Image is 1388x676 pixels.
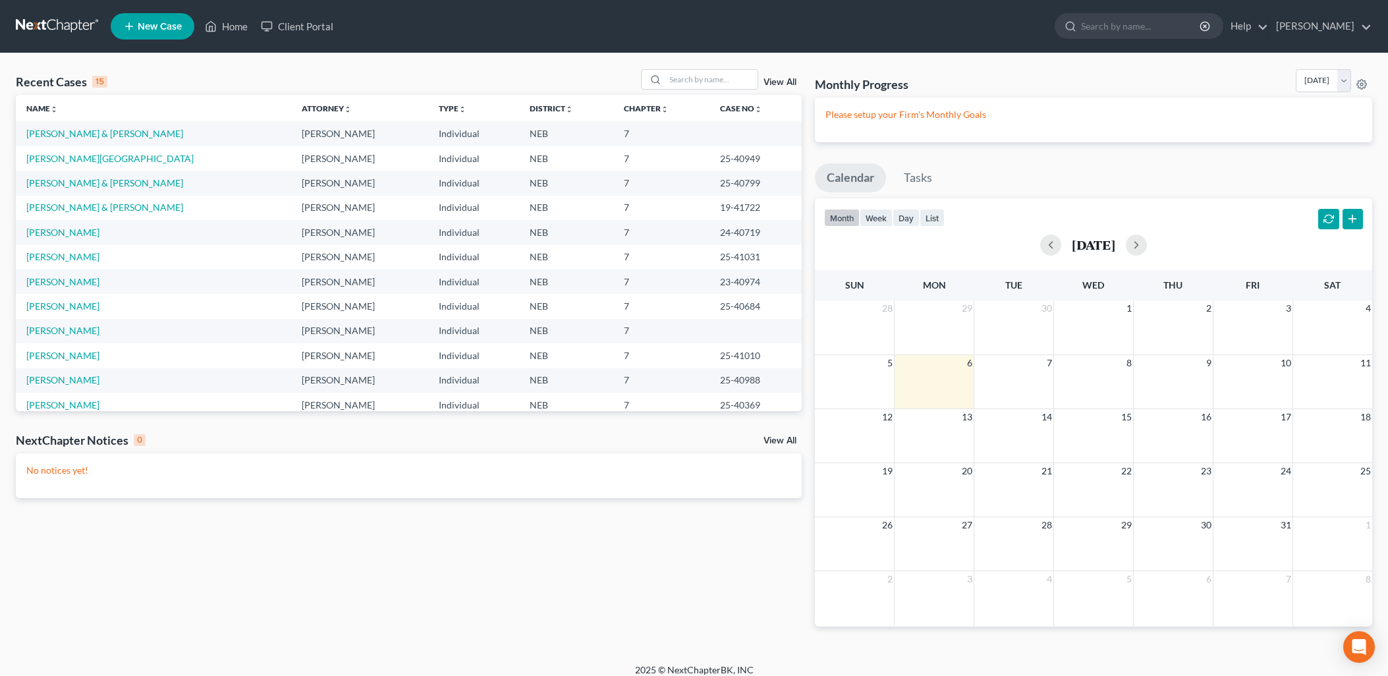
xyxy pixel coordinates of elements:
[428,319,518,343] td: Individual
[428,343,518,368] td: Individual
[291,244,429,269] td: [PERSON_NAME]
[886,355,894,371] span: 5
[960,463,974,479] span: 20
[1072,238,1115,252] h2: [DATE]
[519,121,613,146] td: NEB
[26,128,183,139] a: [PERSON_NAME] & [PERSON_NAME]
[1205,571,1213,587] span: 6
[26,227,99,238] a: [PERSON_NAME]
[1343,631,1375,663] div: Open Intercom Messenger
[1040,300,1053,316] span: 30
[1224,14,1268,38] a: Help
[709,171,802,195] td: 25-40799
[613,220,709,244] td: 7
[1285,300,1292,316] span: 3
[1359,355,1372,371] span: 11
[763,78,796,87] a: View All
[815,76,908,92] h3: Monthly Progress
[519,368,613,393] td: NEB
[1205,355,1213,371] span: 9
[26,464,791,477] p: No notices yet!
[709,244,802,269] td: 25-41031
[26,300,99,312] a: [PERSON_NAME]
[1040,463,1053,479] span: 21
[26,399,99,410] a: [PERSON_NAME]
[845,279,864,291] span: Sun
[763,436,796,445] a: View All
[302,103,352,113] a: Attorneyunfold_more
[613,294,709,318] td: 7
[565,105,573,113] i: unfold_more
[26,153,194,164] a: [PERSON_NAME][GEOGRAPHIC_DATA]
[1040,409,1053,425] span: 14
[26,350,99,361] a: [PERSON_NAME]
[613,244,709,269] td: 7
[624,103,669,113] a: Chapterunfold_more
[1279,355,1292,371] span: 10
[138,22,182,32] span: New Case
[920,209,945,227] button: list
[966,571,974,587] span: 3
[1364,517,1372,533] span: 1
[519,294,613,318] td: NEB
[709,196,802,220] td: 19-41722
[134,434,146,446] div: 0
[1269,14,1372,38] a: [PERSON_NAME]
[1285,571,1292,587] span: 7
[1246,279,1260,291] span: Fri
[1120,409,1133,425] span: 15
[881,300,894,316] span: 28
[661,105,669,113] i: unfold_more
[428,393,518,417] td: Individual
[428,171,518,195] td: Individual
[613,319,709,343] td: 7
[613,393,709,417] td: 7
[860,209,893,227] button: week
[815,163,886,192] a: Calendar
[1279,463,1292,479] span: 24
[428,121,518,146] td: Individual
[613,368,709,393] td: 7
[428,294,518,318] td: Individual
[519,343,613,368] td: NEB
[709,269,802,294] td: 23-40974
[26,202,183,213] a: [PERSON_NAME] & [PERSON_NAME]
[26,374,99,385] a: [PERSON_NAME]
[26,103,58,113] a: Nameunfold_more
[613,146,709,171] td: 7
[960,300,974,316] span: 29
[1082,279,1104,291] span: Wed
[458,105,466,113] i: unfold_more
[960,517,974,533] span: 27
[291,368,429,393] td: [PERSON_NAME]
[291,220,429,244] td: [PERSON_NAME]
[1005,279,1022,291] span: Tue
[665,70,758,89] input: Search by name...
[1200,517,1213,533] span: 30
[530,103,573,113] a: Districtunfold_more
[754,105,762,113] i: unfold_more
[892,163,944,192] a: Tasks
[439,103,466,113] a: Typeunfold_more
[428,146,518,171] td: Individual
[519,220,613,244] td: NEB
[291,393,429,417] td: [PERSON_NAME]
[824,209,860,227] button: month
[26,251,99,262] a: [PERSON_NAME]
[1359,409,1372,425] span: 18
[960,409,974,425] span: 13
[519,319,613,343] td: NEB
[613,171,709,195] td: 7
[291,294,429,318] td: [PERSON_NAME]
[1125,571,1133,587] span: 5
[428,244,518,269] td: Individual
[881,409,894,425] span: 12
[428,220,518,244] td: Individual
[291,146,429,171] td: [PERSON_NAME]
[709,343,802,368] td: 25-41010
[291,319,429,343] td: [PERSON_NAME]
[1364,300,1372,316] span: 4
[886,571,894,587] span: 2
[709,393,802,417] td: 25-40369
[1163,279,1182,291] span: Thu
